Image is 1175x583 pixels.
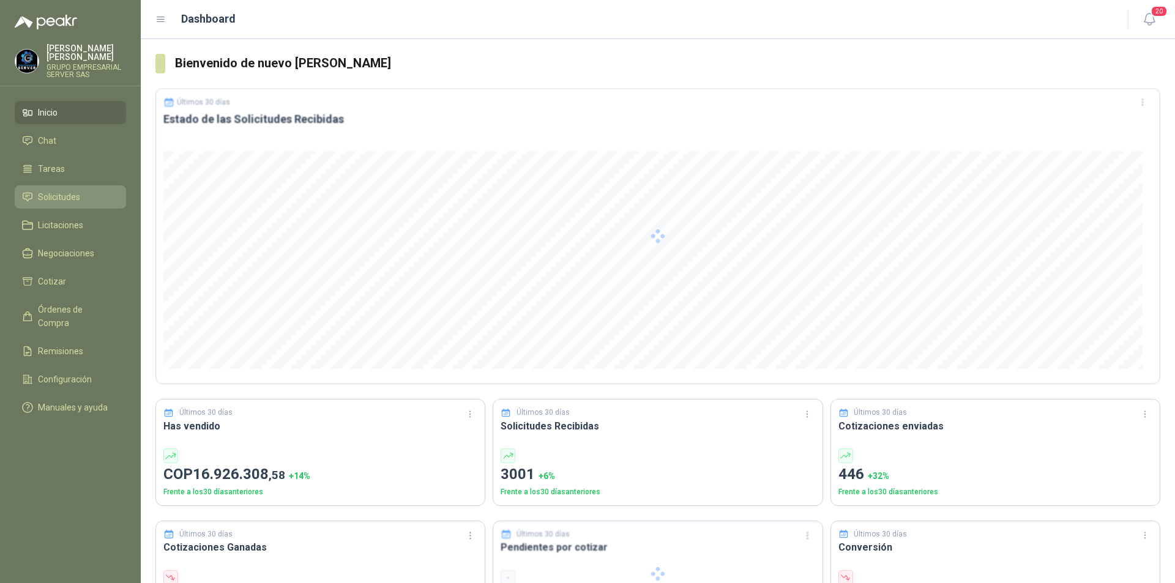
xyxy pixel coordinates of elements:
p: GRUPO EMPRESARIAL SERVER SAS [47,64,126,78]
span: Manuales y ayuda [38,401,108,414]
h3: Bienvenido de nuevo [PERSON_NAME] [175,54,1160,73]
p: Últimos 30 días [517,407,570,418]
a: Remisiones [15,340,126,363]
span: 20 [1151,6,1168,17]
a: Órdenes de Compra [15,298,126,335]
p: [PERSON_NAME] [PERSON_NAME] [47,44,126,61]
span: Cotizar [38,275,66,288]
a: Configuración [15,368,126,391]
h3: Has vendido [163,418,477,434]
span: Órdenes de Compra [38,303,114,330]
span: + 6 % [539,471,555,481]
h3: Cotizaciones Ganadas [163,540,477,555]
button: 20 [1138,9,1160,31]
span: Inicio [38,106,58,119]
span: Chat [38,134,56,147]
p: 446 [838,463,1152,486]
span: Remisiones [38,344,83,358]
span: + 32 % [868,471,889,481]
p: COP [163,463,477,486]
a: Negociaciones [15,242,126,265]
a: Licitaciones [15,214,126,237]
img: Logo peakr [15,15,77,29]
a: Tareas [15,157,126,180]
a: Chat [15,129,126,152]
p: Últimos 30 días [854,529,907,540]
p: 3001 [501,463,815,486]
span: Solicitudes [38,190,80,204]
p: Últimos 30 días [179,529,233,540]
a: Manuales y ayuda [15,396,126,419]
span: Tareas [38,162,65,176]
p: Frente a los 30 días anteriores [163,486,477,498]
a: Solicitudes [15,185,126,209]
span: ,58 [269,468,285,482]
span: Licitaciones [38,218,83,232]
h1: Dashboard [181,10,236,28]
h3: Cotizaciones enviadas [838,418,1152,434]
p: Últimos 30 días [854,407,907,418]
p: Frente a los 30 días anteriores [501,486,815,498]
h3: Solicitudes Recibidas [501,418,815,434]
img: Company Logo [15,50,39,73]
p: Últimos 30 días [179,407,233,418]
h3: Conversión [838,540,1152,555]
span: Negociaciones [38,247,94,260]
span: + 14 % [289,471,310,481]
a: Inicio [15,101,126,124]
a: Cotizar [15,270,126,293]
p: Frente a los 30 días anteriores [838,486,1152,498]
span: Configuración [38,373,92,386]
span: 16.926.308 [193,466,285,483]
